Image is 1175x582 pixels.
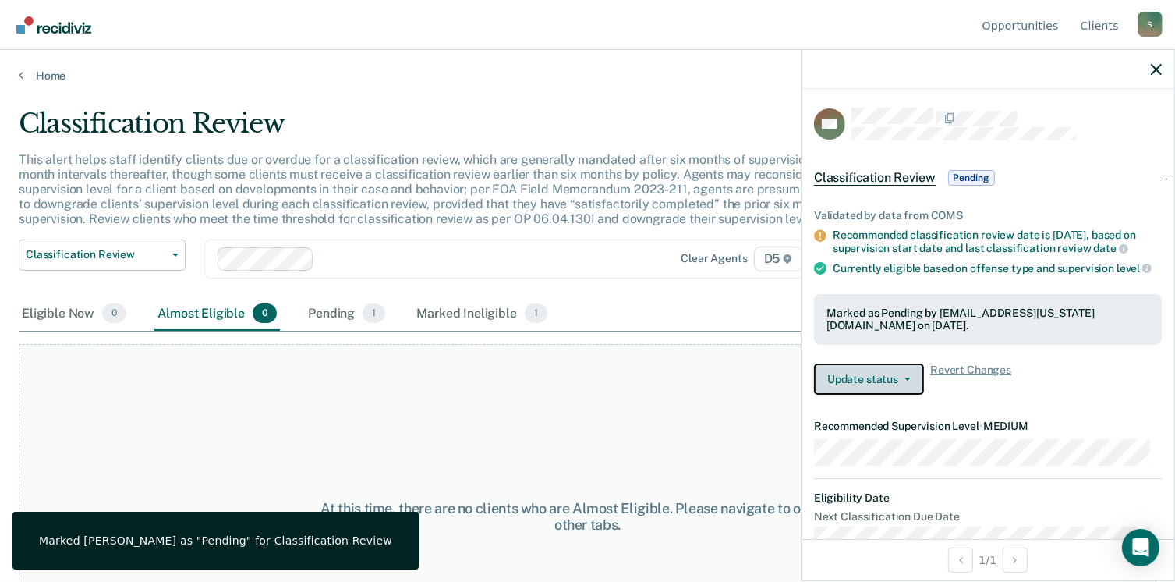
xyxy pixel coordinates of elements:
span: Classification Review [814,170,936,186]
div: Marked as Pending by [EMAIL_ADDRESS][US_STATE][DOMAIN_NAME] on [DATE]. [826,307,1149,333]
dt: Recommended Supervision Level MEDIUM [814,420,1162,433]
div: Currently eligible based on offense type and supervision [833,261,1162,275]
p: This alert helps staff identify clients due or overdue for a classification review, which are gen... [19,152,890,227]
span: Classification Review [26,248,166,261]
dt: Eligibility Date [814,492,1162,505]
div: Classification ReviewPending [802,153,1174,203]
span: • [979,420,983,432]
div: Classification Review [19,108,900,152]
div: Clear agents [681,252,747,265]
div: S [1138,12,1163,37]
button: Update status [814,364,924,395]
span: Pending [948,170,995,186]
a: Home [19,69,1156,83]
dt: Next Classification Due Date [814,510,1162,523]
div: At this time, there are no clients who are Almost Eligible. Please navigate to one of the other t... [303,500,872,534]
div: Pending [305,297,388,332]
span: 0 [102,303,126,324]
div: Marked Ineligible [413,297,550,332]
div: Eligible Now [19,297,129,332]
div: Validated by data from COMS [814,209,1162,222]
span: D5 [754,247,803,271]
span: 1 [363,303,385,324]
button: Next Opportunity [1003,548,1028,573]
span: Revert Changes [930,364,1011,395]
div: Open Intercom Messenger [1122,529,1159,566]
button: Profile dropdown button [1138,12,1163,37]
button: Previous Opportunity [948,548,973,573]
div: Almost Eligible [154,297,280,332]
span: level [1117,262,1152,275]
div: Marked [PERSON_NAME] as "Pending" for Classification Review [39,534,392,548]
span: 0 [253,303,277,324]
div: Recommended classification review date is [DATE], based on supervision start date and last classi... [833,229,1162,255]
span: 1 [525,303,547,324]
div: 1 / 1 [802,539,1174,580]
img: Recidiviz [16,16,91,34]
